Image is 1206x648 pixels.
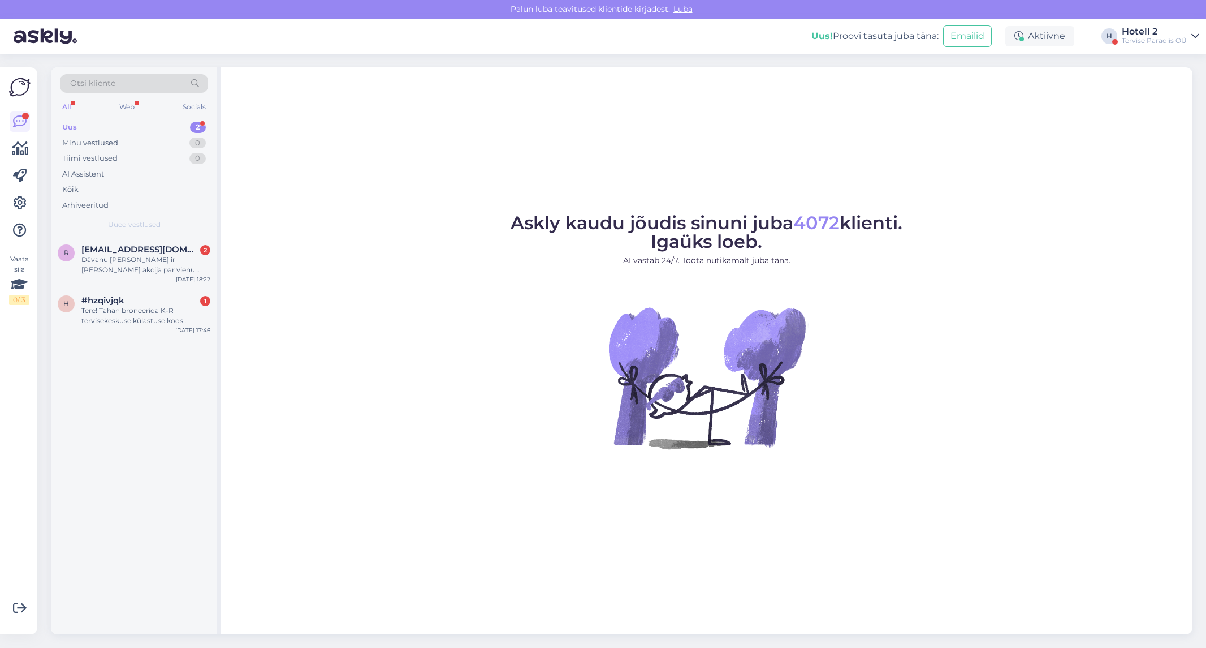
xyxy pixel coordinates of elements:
div: Tervise Paradiis OÜ [1122,36,1187,45]
span: Luba [670,4,696,14]
button: Emailid [943,25,992,47]
div: Vaata siia [9,254,29,305]
span: #hzqivjqk [81,295,124,306]
div: H [1101,28,1117,44]
div: Uus [62,122,77,133]
span: r [64,248,69,257]
div: Tiimi vestlused [62,153,118,164]
p: AI vastab 24/7. Tööta nutikamalt juba täna. [511,255,902,267]
div: Hotell 2 [1122,27,1187,36]
div: 0 [189,153,206,164]
div: 2 [190,122,206,133]
div: [DATE] 18:22 [176,275,210,284]
span: h [63,299,69,308]
span: 4072 [793,212,840,234]
div: Kõik [62,184,79,195]
img: Askly Logo [9,76,31,98]
span: Askly kaudu jõudis sinuni juba klienti. Igaüks loeb. [511,212,902,252]
div: AI Assistent [62,169,104,180]
span: Uued vestlused [108,220,161,230]
div: All [60,100,73,114]
div: 0 [189,138,206,149]
a: Hotell 2Tervise Paradiis OÜ [1122,27,1199,45]
div: 2 [200,245,210,255]
div: Tere! Tahan broneerida K-R tervisekeskuse külastuse koos hotelliga [81,306,210,326]
div: 1 [200,296,210,306]
div: Minu vestlused [62,138,118,149]
div: Socials [180,100,208,114]
div: Aktiivne [1005,26,1074,46]
img: No Chat active [605,276,809,479]
span: Otsi kliente [70,78,115,89]
div: Dāvanu [PERSON_NAME] ir [PERSON_NAME] akcija par vienu nakti 152,00 €. Vai pērkot caur Jums arī b... [81,255,210,275]
div: Proovi tasuta juba täna: [811,29,939,43]
div: Web [117,100,137,114]
div: [DATE] 17:46 [175,326,210,334]
b: Uus! [811,31,833,41]
span: rudzite86@gmail.com [81,244,199,255]
div: Arhiveeritud [62,200,109,211]
div: 0 / 3 [9,295,29,305]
